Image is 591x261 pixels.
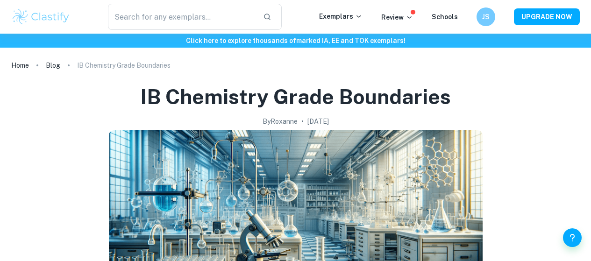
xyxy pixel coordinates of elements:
button: UPGRADE NOW [514,8,580,25]
p: Exemplars [319,11,363,21]
input: Search for any exemplars... [108,4,256,30]
h1: IB Chemistry Grade Boundaries [140,83,451,111]
button: Help and Feedback [563,228,582,247]
button: JS [477,7,495,26]
p: Review [381,12,413,22]
a: Schools [432,13,458,21]
h6: Click here to explore thousands of marked IA, EE and TOK exemplars ! [2,35,589,46]
h2: By Roxanne [263,116,298,127]
p: • [301,116,304,127]
img: Clastify logo [11,7,71,26]
a: Home [11,59,29,72]
h2: [DATE] [307,116,329,127]
h6: JS [481,12,491,22]
p: IB Chemistry Grade Boundaries [77,60,171,71]
a: Blog [46,59,60,72]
